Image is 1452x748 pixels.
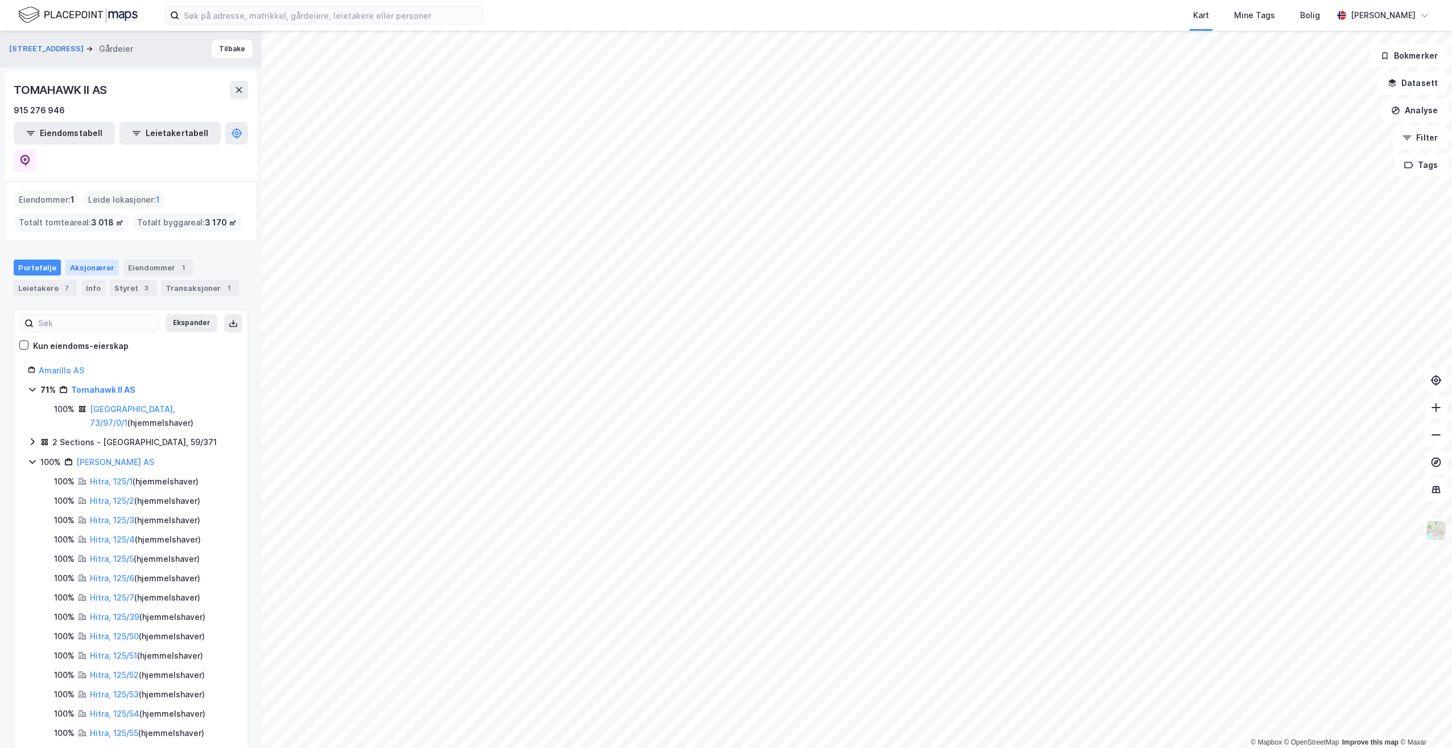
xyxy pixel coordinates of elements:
[90,707,205,721] div: ( hjemmelshaver )
[90,552,200,566] div: ( hjemmelshaver )
[90,573,134,583] a: Hitra, 125/6
[14,280,77,296] div: Leietakere
[54,610,75,624] div: 100%
[90,591,200,605] div: ( hjemmelshaver )
[166,314,217,332] button: Ekspander
[90,709,139,718] a: Hitra, 125/54
[14,191,79,209] div: Eiendommer :
[14,260,61,276] div: Portefølje
[133,213,241,232] div: Totalt byggareal :
[179,7,483,24] input: Søk på adresse, matrikkel, gårdeiere, leietakere eller personer
[54,591,75,605] div: 100%
[52,435,217,449] div: 2 Sections - [GEOGRAPHIC_DATA], 59/371
[90,630,205,643] div: ( hjemmelshaver )
[1395,693,1452,748] iframe: Chat Widget
[205,216,237,229] span: 3 170 ㎡
[90,476,133,486] a: Hitra, 125/1
[90,475,199,488] div: ( hjemmelshaver )
[90,612,139,622] a: Hitra, 125/39
[18,5,138,25] img: logo.f888ab2527a4732fd821a326f86c7f29.svg
[90,494,200,508] div: ( hjemmelshaver )
[90,631,139,641] a: Hitra, 125/50
[223,282,234,294] div: 1
[54,688,75,701] div: 100%
[90,726,204,740] div: ( hjemmelshaver )
[90,688,205,701] div: ( hjemmelshaver )
[9,43,86,55] button: [STREET_ADDRESS]
[54,513,75,527] div: 100%
[54,649,75,663] div: 100%
[1395,154,1447,176] button: Tags
[54,668,75,682] div: 100%
[1351,9,1416,22] div: [PERSON_NAME]
[90,515,134,525] a: Hitra, 125/3
[178,262,189,273] div: 1
[1378,72,1447,94] button: Datasett
[123,260,193,276] div: Eiendommer
[91,216,123,229] span: 3 018 ㎡
[54,707,75,721] div: 100%
[54,494,75,508] div: 100%
[54,630,75,643] div: 100%
[76,457,154,467] a: [PERSON_NAME] AS
[1381,99,1447,122] button: Analyse
[156,193,160,207] span: 1
[71,193,75,207] span: 1
[1284,738,1339,746] a: OpenStreetMap
[90,610,205,624] div: ( hjemmelshaver )
[90,728,138,738] a: Hitra, 125/55
[61,282,72,294] div: 7
[1342,738,1399,746] a: Improve this map
[119,122,221,145] button: Leietakertabell
[90,513,200,527] div: ( hjemmelshaver )
[54,475,75,488] div: 100%
[90,535,135,544] a: Hitra, 125/4
[54,552,75,566] div: 100%
[90,554,134,564] a: Hitra, 125/5
[99,42,133,56] div: Gårdeier
[34,315,158,332] input: Søk
[90,670,139,680] a: Hitra, 125/52
[40,383,56,397] div: 71%
[1251,738,1282,746] a: Mapbox
[54,533,75,546] div: 100%
[54,572,75,585] div: 100%
[33,339,129,353] div: Kun eiendoms-eierskap
[90,402,234,430] div: ( hjemmelshaver )
[14,104,65,117] div: 915 276 946
[1234,9,1275,22] div: Mine Tags
[39,365,84,375] a: Amarillo AS
[65,260,119,276] div: Aksjonærer
[90,651,137,660] a: Hitra, 125/51
[110,280,156,296] div: Styret
[90,533,201,546] div: ( hjemmelshaver )
[84,191,164,209] div: Leide lokasjoner :
[1425,520,1447,541] img: Z
[90,689,139,699] a: Hitra, 125/53
[90,649,203,663] div: ( hjemmelshaver )
[90,404,175,428] a: [GEOGRAPHIC_DATA], 73/97/0/1
[81,280,105,296] div: Info
[141,282,152,294] div: 3
[40,455,61,469] div: 100%
[54,726,75,740] div: 100%
[161,280,239,296] div: Transaksjoner
[90,496,134,505] a: Hitra, 125/2
[1393,126,1447,149] button: Filter
[54,402,75,416] div: 100%
[1371,44,1447,67] button: Bokmerker
[90,668,205,682] div: ( hjemmelshaver )
[14,213,128,232] div: Totalt tomteareal :
[90,593,134,602] a: Hitra, 125/7
[71,385,135,394] a: Tomahawk II AS
[1193,9,1209,22] div: Kart
[1300,9,1320,22] div: Bolig
[90,572,200,585] div: ( hjemmelshaver )
[14,122,115,145] button: Eiendomstabell
[1395,693,1452,748] div: Kontrollprogram for chat
[14,81,109,99] div: TOMAHAWK II AS
[212,40,253,58] button: Tilbake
